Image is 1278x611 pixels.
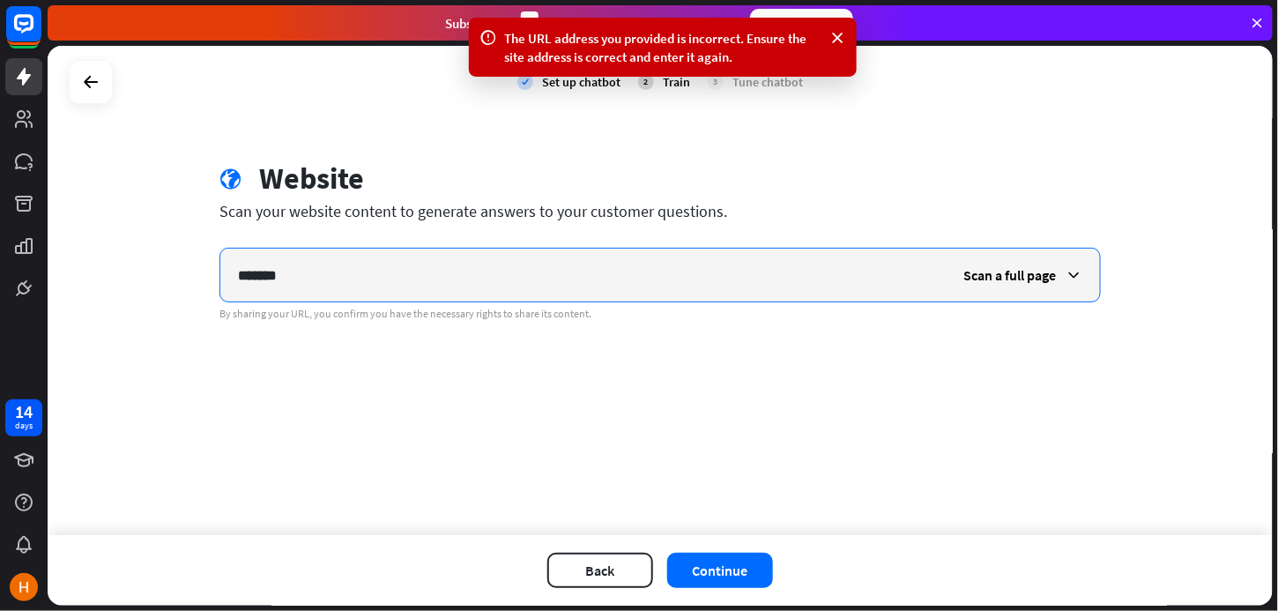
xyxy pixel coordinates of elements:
[504,29,821,66] div: The URL address you provided is incorrect. Ensure the site address is correct and enter it again.
[542,74,620,90] div: Set up chatbot
[663,74,690,90] div: Train
[219,307,1101,321] div: By sharing your URL, you confirm you have the necessary rights to share its content.
[219,201,1101,221] div: Scan your website content to generate answers to your customer questions.
[15,420,33,432] div: days
[517,74,533,90] i: check
[667,553,773,588] button: Continue
[219,168,241,190] i: globe
[521,11,539,35] div: 3
[5,399,42,436] a: 14 days
[638,74,654,90] div: 2
[750,9,853,37] div: Subscribe now
[14,7,67,60] button: Open LiveChat chat widget
[259,160,364,197] div: Website
[547,553,653,588] button: Back
[15,404,33,420] div: 14
[708,74,724,90] div: 3
[445,11,736,35] div: Subscribe in days to get your first month for $1
[732,74,803,90] div: Tune chatbot
[963,266,1056,284] span: Scan a full page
